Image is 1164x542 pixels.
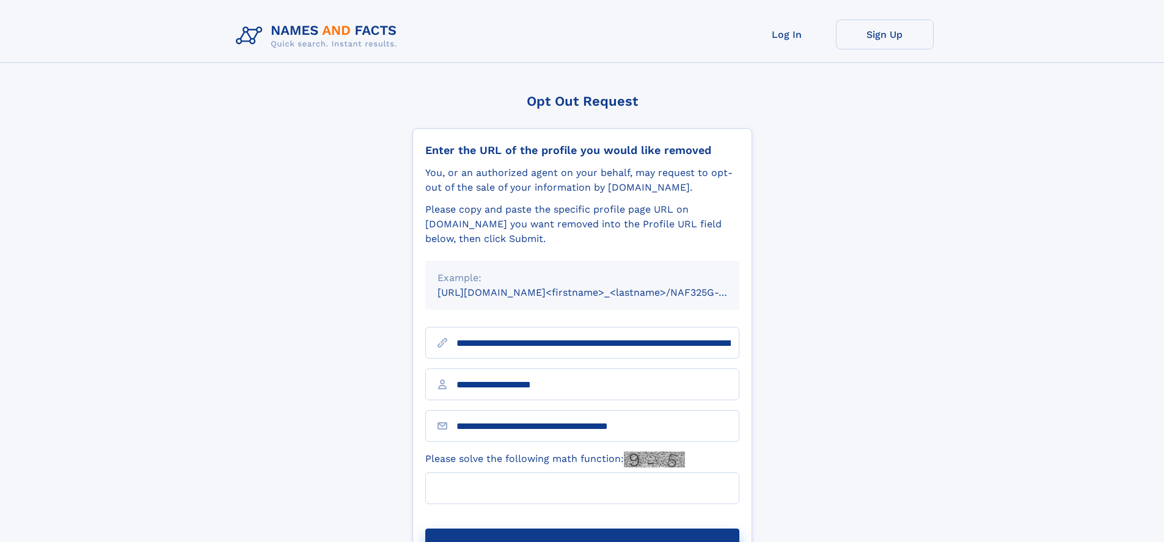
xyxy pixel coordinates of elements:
[425,166,739,195] div: You, or an authorized agent on your behalf, may request to opt-out of the sale of your informatio...
[412,93,752,109] div: Opt Out Request
[836,20,934,49] a: Sign Up
[738,20,836,49] a: Log In
[425,144,739,157] div: Enter the URL of the profile you would like removed
[437,271,727,285] div: Example:
[425,452,685,467] label: Please solve the following math function:
[437,287,763,298] small: [URL][DOMAIN_NAME]<firstname>_<lastname>/NAF325G-xxxxxxxx
[425,202,739,246] div: Please copy and paste the specific profile page URL on [DOMAIN_NAME] you want removed into the Pr...
[231,20,407,53] img: Logo Names and Facts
